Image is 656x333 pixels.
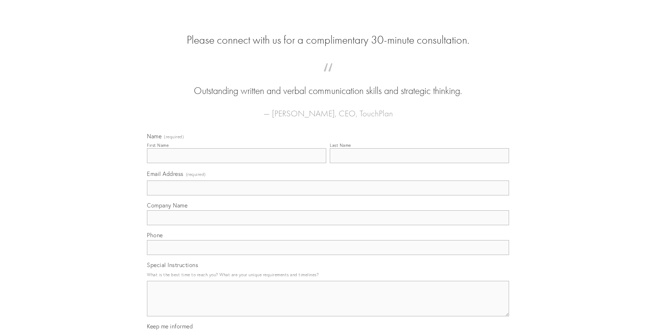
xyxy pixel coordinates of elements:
figcaption: — [PERSON_NAME], CEO, TouchPlan [158,98,498,121]
span: Keep me informed [147,323,193,330]
span: Email Address [147,170,184,177]
span: (required) [186,170,206,179]
span: Special Instructions [147,261,198,268]
span: Company Name [147,202,187,209]
div: First Name [147,143,169,148]
p: What is the best time to reach you? What are your unique requirements and timelines? [147,270,509,279]
span: Phone [147,232,163,239]
div: Last Name [330,143,351,148]
h2: Please connect with us for a complimentary 30-minute consultation. [147,33,509,47]
blockquote: Outstanding written and verbal communication skills and strategic thinking. [158,70,498,98]
span: Name [147,133,162,140]
span: “ [158,70,498,84]
span: (required) [164,135,184,139]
